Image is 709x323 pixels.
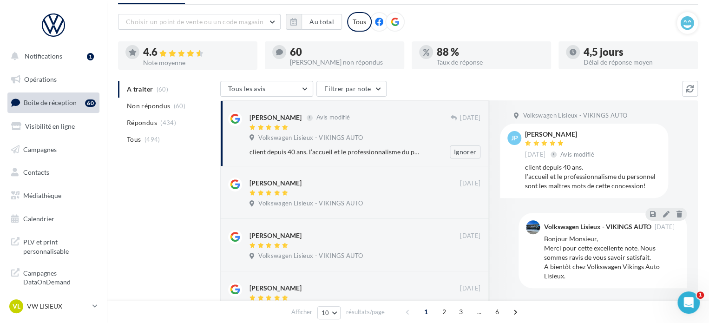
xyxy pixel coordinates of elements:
div: client depuis 40 ans. l’accueil et le professionnalisme du personnel sont les maîtres mots de cet... [249,147,420,157]
button: Au total [286,14,342,30]
div: Note moyenne [143,59,250,66]
span: Volkswagen Lisieux - VIKINGS AUTO [258,252,363,260]
button: 10 [317,306,341,319]
span: Répondus [127,118,157,127]
span: Avis modifié [316,114,350,121]
span: Volkswagen Lisieux - VIKINGS AUTO [523,112,627,120]
span: Boîte de réception [24,99,77,106]
span: PLV et print personnalisable [23,236,96,256]
div: Tous [347,12,372,32]
span: Choisir un point de vente ou un code magasin [126,18,263,26]
button: Tous les avis [220,81,313,97]
button: Au total [302,14,342,30]
div: 1 [87,53,94,60]
div: [PERSON_NAME] [249,283,302,293]
a: Campagnes [6,140,101,159]
div: [PERSON_NAME] [249,178,302,188]
span: [DATE] [525,151,545,159]
div: Volkswagen Lisieux - VIKINGS AUTO [544,224,651,230]
span: Notifications [25,52,62,60]
span: (60) [174,102,185,110]
a: Contacts [6,163,101,182]
span: jp [511,133,518,143]
div: Bonjour Monsieur, Merci pour cette excellente note. Nous sommes ravis de vous savoir satisfait. A... [544,234,679,281]
span: résultats/page [346,308,384,316]
span: 1 [696,291,704,299]
div: [PERSON_NAME] [525,131,596,138]
span: [DATE] [460,114,480,122]
span: [DATE] [460,179,480,188]
div: [PERSON_NAME] non répondus [290,59,397,66]
div: 60 [290,47,397,57]
span: 6 [490,304,505,319]
span: Médiathèque [23,191,61,199]
span: Visibilité en ligne [25,122,75,130]
span: VL [13,302,20,311]
div: [PERSON_NAME] [249,113,302,122]
a: VL VW LISIEUX [7,297,99,315]
span: Campagnes [23,145,57,153]
a: Boîte de réception60 [6,92,101,112]
div: Taux de réponse [437,59,544,66]
span: (434) [160,119,176,126]
span: [DATE] [460,232,480,240]
span: Volkswagen Lisieux - VIKINGS AUTO [258,134,363,142]
div: [PERSON_NAME] [249,231,302,240]
span: Volkswagen Lisieux - VIKINGS AUTO [258,199,363,208]
span: Campagnes DataOnDemand [23,267,96,287]
span: Avis modifié [560,151,594,158]
button: Ignorer [450,145,480,158]
button: Notifications 1 [6,46,98,66]
span: Non répondus [127,101,170,111]
p: VW LISIEUX [27,302,89,311]
div: client depuis 40 ans. l’accueil et le professionnalisme du personnel sont les maîtres mots de cet... [525,163,661,191]
a: Calendrier [6,209,101,229]
span: 2 [437,304,452,319]
span: (494) [144,136,160,143]
span: Tous [127,135,141,144]
div: 4.6 [143,47,250,58]
span: [DATE] [654,224,675,230]
span: 3 [453,304,468,319]
div: 4,5 jours [584,47,690,57]
a: Campagnes DataOnDemand [6,263,101,290]
div: 88 % [437,47,544,57]
span: 10 [322,309,329,316]
span: Opérations [24,75,57,83]
a: Médiathèque [6,186,101,205]
a: Opérations [6,70,101,89]
button: Filtrer par note [316,81,387,97]
a: Visibilité en ligne [6,117,101,136]
div: 60 [85,99,96,107]
span: Afficher [291,308,312,316]
span: ... [472,304,486,319]
a: PLV et print personnalisable [6,232,101,259]
button: Choisir un point de vente ou un code magasin [118,14,281,30]
span: Contacts [23,168,49,176]
span: Tous les avis [228,85,266,92]
div: Délai de réponse moyen [584,59,690,66]
span: [DATE] [460,284,480,293]
span: Calendrier [23,215,54,223]
iframe: Intercom live chat [677,291,700,314]
span: 1 [419,304,433,319]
